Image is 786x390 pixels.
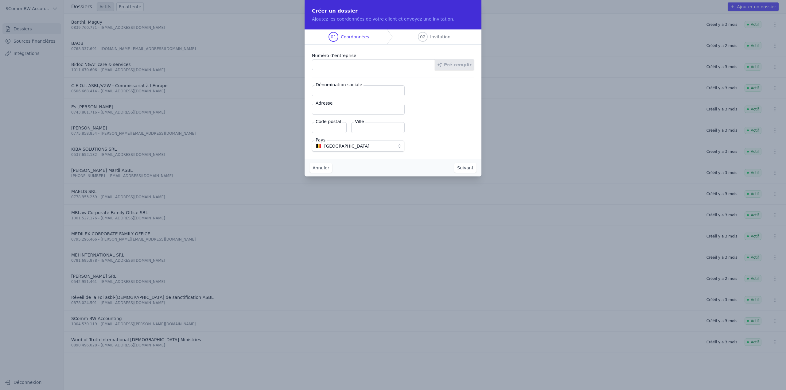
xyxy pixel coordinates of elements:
[312,141,404,152] button: 🇧🇪 [GEOGRAPHIC_DATA]
[309,163,332,173] button: Annuler
[312,52,474,59] label: Numéro d'entreprise
[314,100,334,106] label: Adresse
[312,16,474,22] p: Ajoutez les coordonnées de votre client et envoyez une invitation.
[314,137,327,143] label: Pays
[435,59,474,70] button: Pré-remplir
[341,34,369,40] span: Coordonnées
[314,118,342,125] label: Code postal
[316,144,322,148] span: 🇧🇪
[324,142,369,150] span: [GEOGRAPHIC_DATA]
[454,163,477,173] button: Suivant
[331,34,336,40] span: 01
[312,7,474,15] h2: Créer un dossier
[305,29,481,44] nav: Progress
[430,34,450,40] span: Invitation
[420,34,426,40] span: 02
[314,82,364,88] label: Dénomination sociale
[354,118,365,125] label: Ville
